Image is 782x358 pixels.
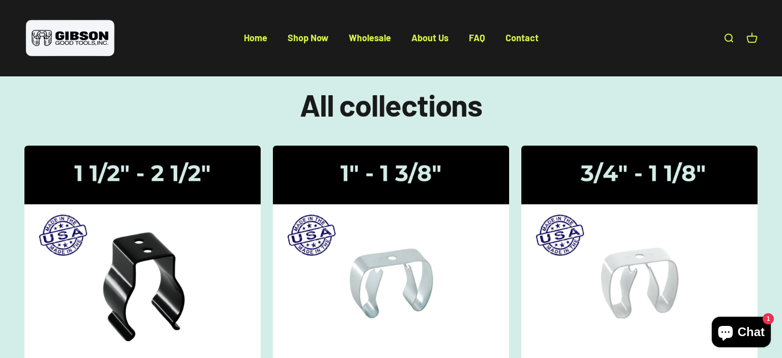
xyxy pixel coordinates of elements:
[469,32,485,43] a: FAQ
[709,317,774,350] inbox-online-store-chat: Shopify online store chat
[24,88,758,121] h1: All collections
[411,32,449,43] a: About Us
[288,32,328,43] a: Shop Now
[349,32,391,43] a: Wholesale
[244,32,267,43] a: Home
[506,32,539,43] a: Contact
